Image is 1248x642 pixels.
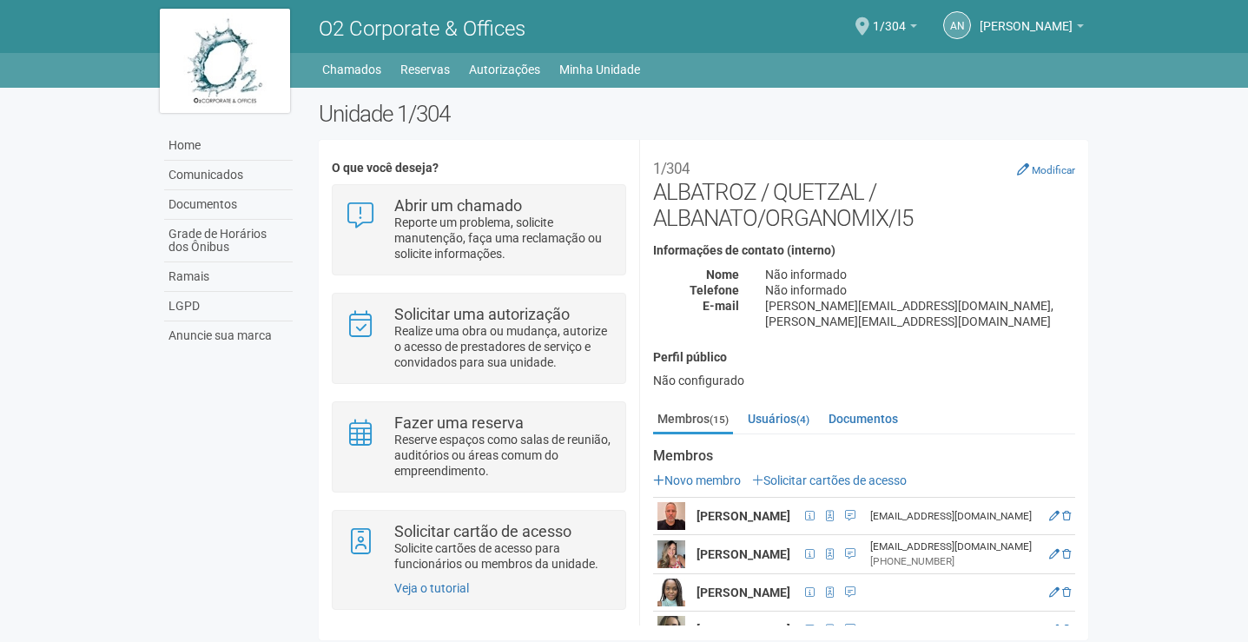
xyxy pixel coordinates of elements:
a: Veja o tutorial [394,581,469,595]
div: [EMAIL_ADDRESS][DOMAIN_NAME] [870,539,1040,554]
a: Novo membro [653,473,741,487]
span: 1/304 [873,3,906,33]
img: user.png [657,502,685,530]
strong: Solicitar cartão de acesso [394,522,571,540]
div: Não configurado [653,373,1075,388]
a: Fazer uma reserva Reserve espaços como salas de reunião, auditórios ou áreas comum do empreendime... [346,415,612,479]
div: Não informado [752,282,1088,298]
a: Modificar [1017,162,1075,176]
div: [PERSON_NAME][EMAIL_ADDRESS][DOMAIN_NAME], [PERSON_NAME][EMAIL_ADDRESS][DOMAIN_NAME] [752,298,1088,329]
small: 1/304 [653,160,690,177]
a: Grade de Horários dos Ônibus [164,220,293,262]
p: Realize uma obra ou mudança, autorize o acesso de prestadores de serviço e convidados para sua un... [394,323,612,370]
strong: Solicitar uma autorização [394,305,570,323]
p: Reserve espaços como salas de reunião, auditórios ou áreas comum do empreendimento. [394,432,612,479]
a: Chamados [322,57,381,82]
a: Reservas [400,57,450,82]
a: Usuários(4) [743,406,814,432]
a: [PERSON_NAME] [980,22,1084,36]
strong: Fazer uma reserva [394,414,524,432]
a: Membros(15) [653,406,733,434]
a: Editar membro [1049,548,1060,560]
a: AN [943,11,971,39]
h2: ALBATROZ / QUETZAL / ALBANATO/ORGANOMIX/I5 [653,153,1075,231]
p: Reporte um problema, solicite manutenção, faça uma reclamação ou solicite informações. [394,215,612,261]
strong: Abrir um chamado [394,196,522,215]
a: Documentos [164,190,293,220]
strong: [PERSON_NAME] [697,509,790,523]
small: Modificar [1032,164,1075,176]
h2: Unidade 1/304 [319,101,1089,127]
h4: Informações de contato (interno) [653,244,1075,257]
a: Abrir um chamado Reporte um problema, solicite manutenção, faça uma reclamação ou solicite inform... [346,198,612,261]
span: Aline Nascimento [980,3,1073,33]
p: Solicite cartões de acesso para funcionários ou membros da unidade. [394,540,612,572]
strong: Telefone [690,283,739,297]
a: Editar membro [1049,586,1060,599]
a: Excluir membro [1062,586,1071,599]
h4: O que você deseja? [332,162,626,175]
strong: E-mail [703,299,739,313]
a: Comunicados [164,161,293,190]
a: Excluir membro [1062,548,1071,560]
a: Autorizações [469,57,540,82]
div: Não informado [752,267,1088,282]
span: O2 Corporate & Offices [319,17,525,41]
a: Editar membro [1049,624,1060,636]
img: logo.jpg [160,9,290,113]
img: user.png [657,540,685,568]
a: Ramais [164,262,293,292]
div: [PHONE_NUMBER] [870,554,1040,569]
a: LGPD [164,292,293,321]
a: 1/304 [873,22,917,36]
a: Solicitar cartão de acesso Solicite cartões de acesso para funcionários ou membros da unidade. [346,524,612,572]
a: Anuncie sua marca [164,321,293,350]
small: (4) [796,414,809,426]
a: Documentos [824,406,902,432]
div: [EMAIL_ADDRESS][DOMAIN_NAME] [870,509,1040,524]
h4: Perfil público [653,351,1075,364]
a: Excluir membro [1062,624,1071,636]
strong: Nome [706,268,739,281]
a: Editar membro [1049,510,1060,522]
strong: [PERSON_NAME] [697,586,790,599]
strong: [PERSON_NAME] [697,623,790,637]
img: user.png [657,579,685,606]
a: Solicitar uma autorização Realize uma obra ou mudança, autorize o acesso de prestadores de serviç... [346,307,612,370]
a: Solicitar cartões de acesso [752,473,907,487]
strong: [PERSON_NAME] [697,547,790,561]
small: (15) [710,414,729,426]
a: Minha Unidade [559,57,640,82]
a: Home [164,131,293,161]
a: Excluir membro [1062,510,1071,522]
strong: Membros [653,448,1075,464]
